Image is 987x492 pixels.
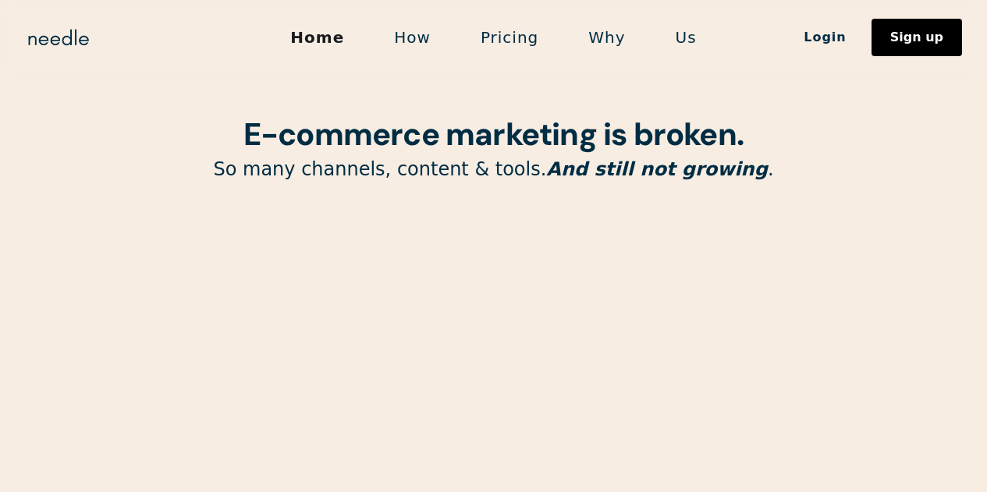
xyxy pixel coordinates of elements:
a: Home [265,21,369,54]
a: Login [779,24,872,51]
a: Why [563,21,650,54]
a: Pricing [456,21,563,54]
a: Sign up [872,19,962,56]
p: So many channels, content & tools. . [96,158,892,182]
a: How [369,21,456,54]
em: And still not growing [546,158,768,180]
div: Sign up [890,31,943,44]
a: Us [651,21,722,54]
strong: E-commerce marketing is broken. [243,114,744,154]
